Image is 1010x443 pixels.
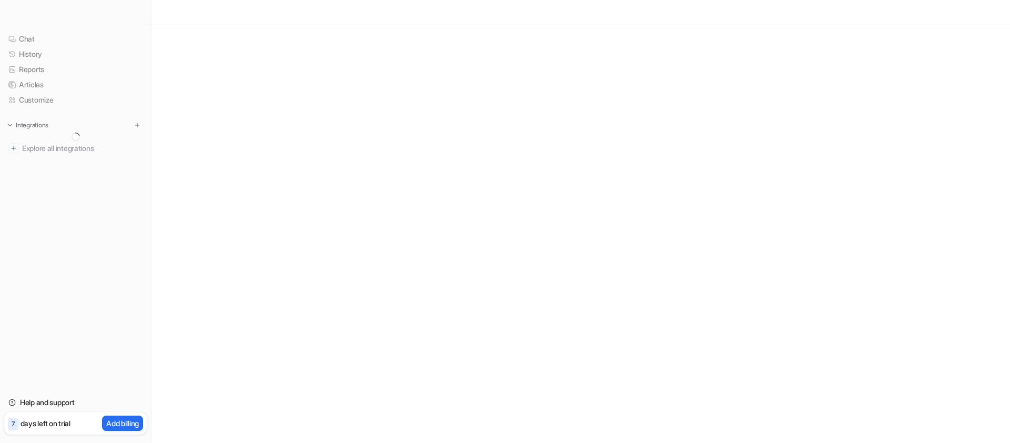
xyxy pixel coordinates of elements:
[106,418,139,429] p: Add billing
[12,419,15,429] p: 7
[4,32,147,46] a: Chat
[4,395,147,410] a: Help and support
[22,140,143,157] span: Explore all integrations
[102,416,143,431] button: Add billing
[4,120,52,130] button: Integrations
[21,418,70,429] p: days left on trial
[4,141,147,156] a: Explore all integrations
[6,122,14,129] img: expand menu
[8,143,19,154] img: explore all integrations
[4,93,147,107] a: Customize
[4,77,147,92] a: Articles
[16,121,48,129] p: Integrations
[134,122,141,129] img: menu_add.svg
[4,47,147,62] a: History
[4,62,147,77] a: Reports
